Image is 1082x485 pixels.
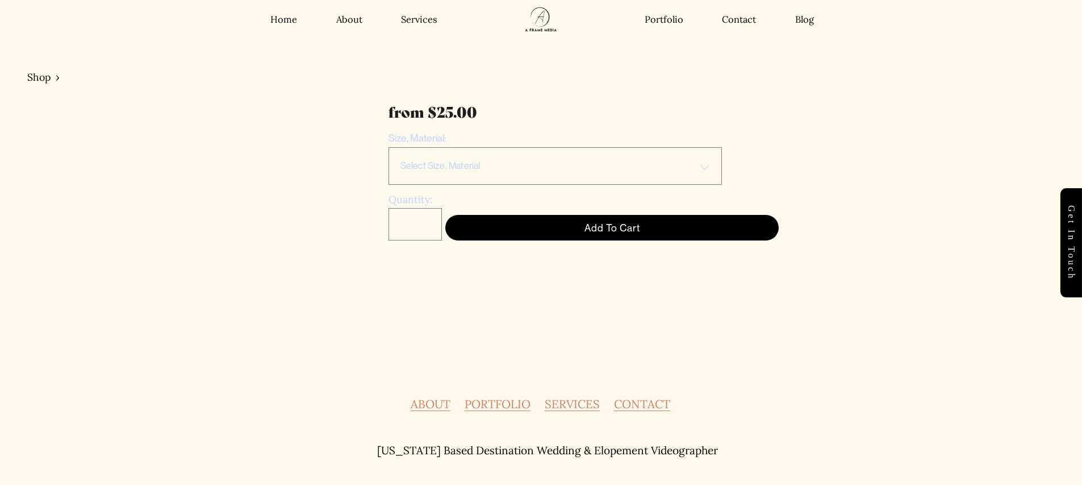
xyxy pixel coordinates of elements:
a: Contact [722,14,756,26]
span: › [56,72,60,82]
div: from $25.00 [388,101,1055,122]
input: Quantity [388,208,442,241]
a: SERVICES [545,399,600,410]
a: Blog [795,14,814,26]
div: Size, Material: [388,134,722,144]
div: Gallery [27,95,336,268]
span: Add To Cart [584,222,640,234]
label: Quantity: [388,194,442,205]
a: About [336,14,362,26]
button: Add To Cart [445,215,779,241]
a: Portfolio [645,14,683,26]
a: Get in touch [1060,188,1082,297]
a: Services [401,14,437,26]
iframe: Secure payment input frame [386,126,1057,127]
p: [US_STATE] Based Destination Wedding & Elopement Videographer [377,445,718,456]
a: Shop [27,72,51,82]
a: PORTFOLIO [465,399,530,410]
a: CONTACT [614,399,670,410]
a: Home [270,14,297,26]
a: ABOUT [411,399,450,410]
